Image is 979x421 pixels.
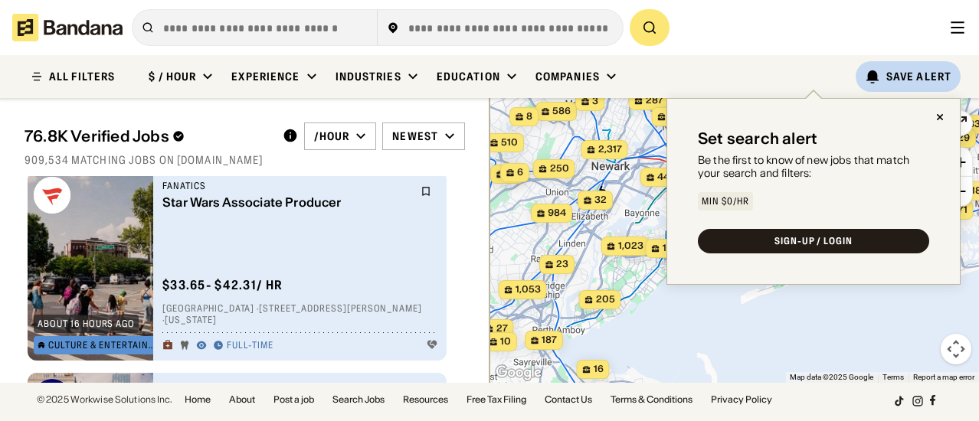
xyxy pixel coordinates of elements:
span: 29 [958,132,970,145]
a: Terms & Conditions [611,395,693,404]
span: Map data ©2025 Google [790,373,873,381]
span: 187 [542,334,557,347]
span: 205 [595,293,614,306]
div: ALL FILTERS [49,71,115,82]
span: 27 [496,322,507,335]
img: Warner Bros. Discovery logo [34,379,70,416]
div: 909,534 matching jobs on [DOMAIN_NAME] [25,153,465,167]
span: 586 [552,105,571,118]
span: 23 [556,258,568,271]
div: /hour [314,129,350,143]
span: 510 [501,136,518,149]
a: About [229,395,255,404]
span: 3 [592,95,598,108]
div: © 2025 Workwise Solutions Inc. [37,395,172,404]
div: grid [25,176,465,383]
a: Resources [403,395,448,404]
a: Contact Us [545,395,592,404]
span: 8 [526,110,532,123]
div: $ / hour [149,70,196,83]
div: Set search alert [698,129,817,148]
span: 287 [645,94,663,107]
div: SIGN-UP / LOGIN [774,237,853,246]
a: Open this area in Google Maps (opens a new window) [493,363,544,383]
div: Experience [231,70,300,83]
div: Culture & Entertainment [48,341,156,350]
a: Terms (opens in new tab) [882,373,904,381]
span: 14 [662,242,672,255]
div: Newest [392,129,438,143]
span: 32 [594,194,607,207]
span: 16 [593,363,603,376]
a: Search Jobs [332,395,385,404]
div: Be the first to know of new jobs that match your search and filters: [698,154,929,180]
a: Post a job [273,395,314,404]
img: Fanatics logo [34,177,70,214]
img: Bandana logotype [12,14,123,41]
span: 2,317 [598,143,621,156]
div: Companies [535,70,600,83]
a: Free Tax Filing [467,395,526,404]
div: Industries [336,70,401,83]
button: Map camera controls [941,334,971,364]
div: Star Wars Associate Producer [162,195,411,210]
span: 1,053 [515,283,540,296]
div: 76.8K Verified Jobs [25,127,270,145]
span: 449 [657,171,676,184]
div: Min $0/hr [702,197,749,206]
div: Fanatics [162,180,411,192]
div: [GEOGRAPHIC_DATA] · [STREET_ADDRESS][PERSON_NAME] · [US_STATE] [162,302,437,326]
span: 6 [517,166,523,179]
span: 1,023 [617,240,643,253]
a: Home [185,395,211,404]
img: Google [493,363,544,383]
span: 984 [548,207,566,220]
a: Report a map error [913,373,974,381]
div: Education [437,70,500,83]
div: Full-time [227,340,273,352]
div: $ 33.65 - $42.31 / hr [162,277,283,293]
span: 10 [500,335,511,348]
span: 171 [954,204,967,217]
span: 250 [549,162,568,175]
a: Privacy Policy [711,395,772,404]
div: about 16 hours ago [38,319,135,328]
div: Save Alert [886,70,951,83]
